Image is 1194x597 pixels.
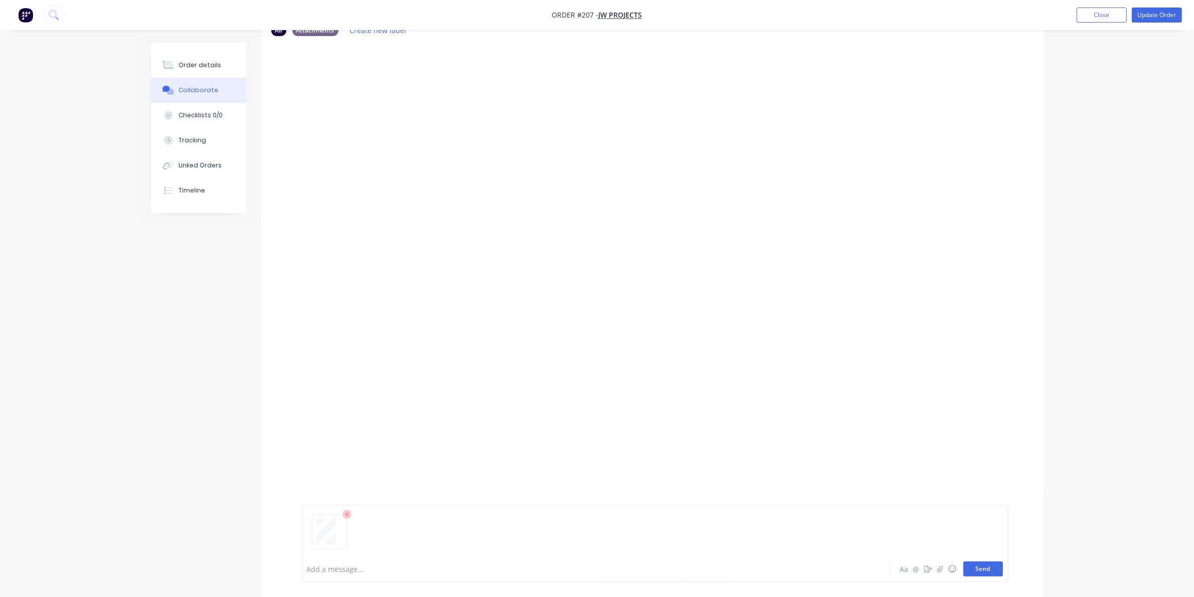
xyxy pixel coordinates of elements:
div: Timeline [179,186,205,195]
span: Order #207 - [552,11,599,20]
div: Checklists 0/0 [179,111,223,120]
button: @ [910,563,922,575]
button: Close [1077,8,1127,23]
div: Attachments [292,25,338,36]
button: Send [963,561,1003,576]
button: ☺ [946,563,958,575]
button: Linked Orders [151,153,246,178]
div: Tracking [179,136,206,145]
button: Order details [151,53,246,78]
button: Timeline [151,178,246,203]
img: Factory [18,8,33,23]
div: All [271,25,286,36]
div: Collaborate [179,86,218,95]
button: Update Order [1132,8,1182,23]
button: Create new label [345,24,412,37]
button: Collaborate [151,78,246,103]
div: Linked Orders [179,161,222,170]
div: Order details [179,61,221,70]
a: JW Projects [599,11,642,20]
button: Checklists 0/0 [151,103,246,128]
button: Aa [898,563,910,575]
button: Tracking [151,128,246,153]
